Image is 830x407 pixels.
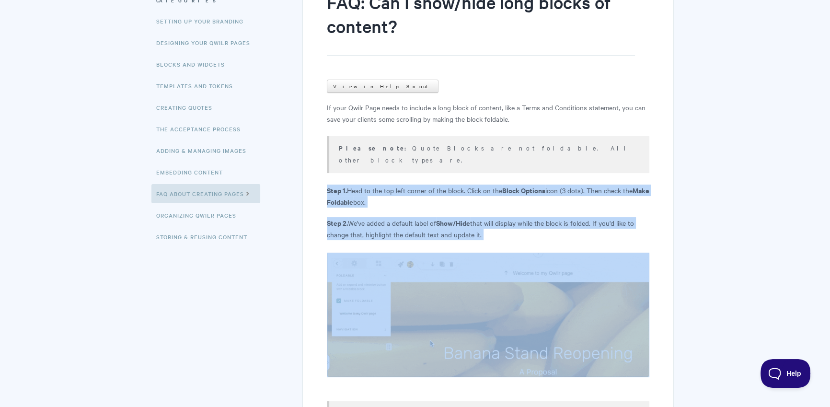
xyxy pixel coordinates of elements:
a: Setting up your Branding [156,12,251,31]
p: Quote Blocks are not foldable. All other block types are. [339,142,637,165]
strong: Block Options [502,185,545,195]
p: If your Qwilr Page needs to include a long block of content, like a Terms and Conditions statemen... [327,102,649,125]
iframe: Toggle Customer Support [761,359,811,388]
a: View in Help Scout [327,80,438,93]
a: Blocks and Widgets [156,55,232,74]
strong: Please note: [339,143,412,152]
p: We've added a default label of that will display while the block is folded. If you'd like to chan... [327,217,649,240]
strong: Show/Hide [436,218,470,228]
a: Storing & Reusing Content [156,227,254,246]
strong: Step 2. [327,218,348,228]
p: Head to the top left corner of the block. Click on the icon (3 dots). Then check the box. [327,185,649,208]
a: Organizing Qwilr Pages [156,206,243,225]
a: The Acceptance Process [156,119,248,139]
strong: Make Foldable [327,185,649,207]
img: file-zfyJGuLJ2o.gif [327,253,649,377]
a: Templates and Tokens [156,76,240,95]
a: Adding & Managing Images [156,141,254,160]
a: Embedding Content [156,163,230,182]
strong: Step 1. [327,185,347,195]
a: Creating Quotes [156,98,219,117]
a: FAQ About Creating Pages [151,184,260,203]
a: Designing Your Qwilr Pages [156,33,257,52]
